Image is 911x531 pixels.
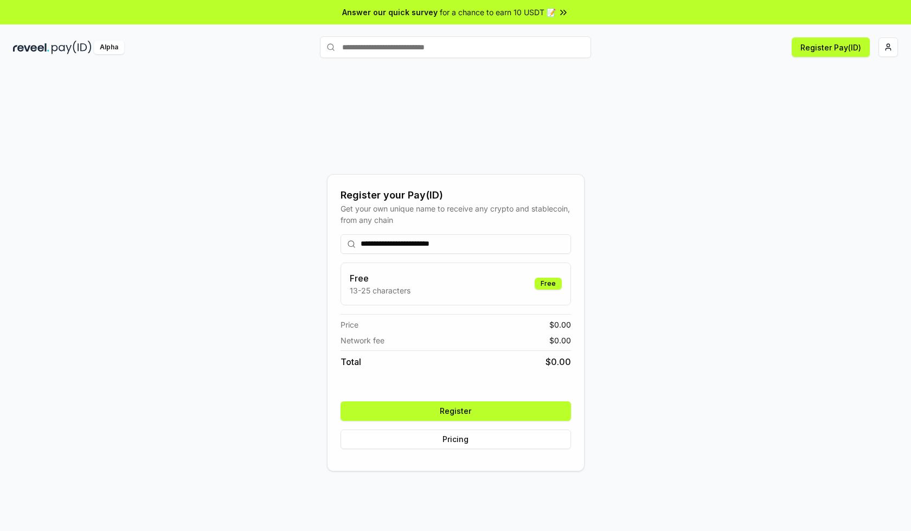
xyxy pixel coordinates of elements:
img: pay_id [52,41,92,54]
button: Pricing [341,430,571,449]
h3: Free [350,272,410,285]
span: Price [341,319,358,330]
button: Register Pay(ID) [792,37,870,57]
span: Total [341,355,361,368]
button: Register [341,401,571,421]
span: $ 0.00 [546,355,571,368]
span: Answer our quick survey [342,7,438,18]
img: reveel_dark [13,41,49,54]
div: Alpha [94,41,124,54]
span: $ 0.00 [549,319,571,330]
span: $ 0.00 [549,335,571,346]
div: Get your own unique name to receive any crypto and stablecoin, from any chain [341,203,571,226]
span: for a chance to earn 10 USDT 📝 [440,7,556,18]
div: Free [535,278,562,290]
p: 13-25 characters [350,285,410,296]
span: Network fee [341,335,384,346]
div: Register your Pay(ID) [341,188,571,203]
